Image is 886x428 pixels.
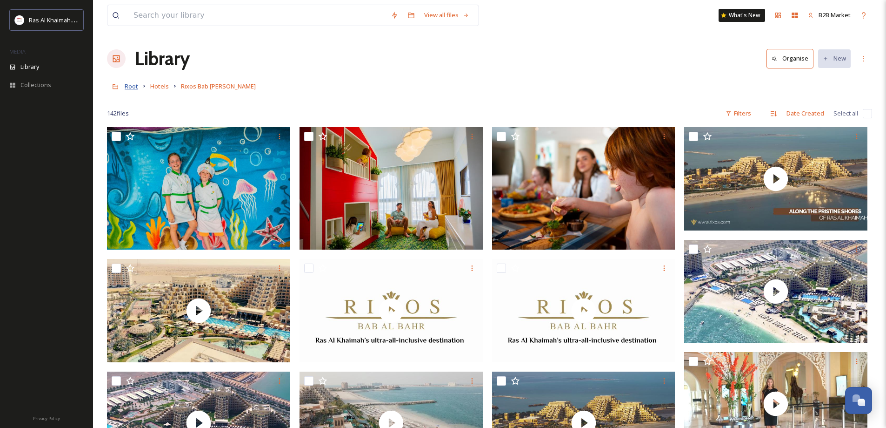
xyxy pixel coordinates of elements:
[420,6,474,24] a: View all files
[819,11,851,19] span: B2B Market
[20,62,39,71] span: Library
[33,415,60,421] span: Privacy Policy
[135,45,190,73] a: Library
[150,81,169,92] a: Hotels
[782,104,829,122] div: Date Created
[125,81,138,92] a: Root
[125,82,138,90] span: Root
[33,412,60,423] a: Privacy Policy
[818,49,851,68] button: New
[300,127,483,250] img: Destination Photography - Batch 2-20.jpg
[803,6,855,24] a: B2B Market
[29,15,160,24] span: Ras Al Khaimah Tourism Development Authority
[107,109,129,118] span: 142 file s
[181,82,256,90] span: Rixos Bab [PERSON_NAME]
[721,104,756,122] div: Filters
[300,259,483,362] img: thumbnail
[684,127,867,231] img: thumbnail
[181,81,256,92] a: Rixos Bab [PERSON_NAME]
[107,259,290,362] img: thumbnail
[766,49,813,68] button: Organise
[20,81,51,89] span: Collections
[845,387,872,414] button: Open Chat
[15,15,24,25] img: Logo_RAKTDA_RGB-01.png
[492,259,675,362] img: thumbnail
[9,48,26,55] span: MEDIA
[684,240,867,343] img: thumbnail
[150,82,169,90] span: Hotels
[492,127,675,250] img: Destination Photography - Batch 2-12.jpg
[719,9,765,22] a: What's New
[107,127,290,250] img: Destination Photography - Batch 2-24.jpg
[833,109,858,118] span: Select all
[129,5,386,26] input: Search your library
